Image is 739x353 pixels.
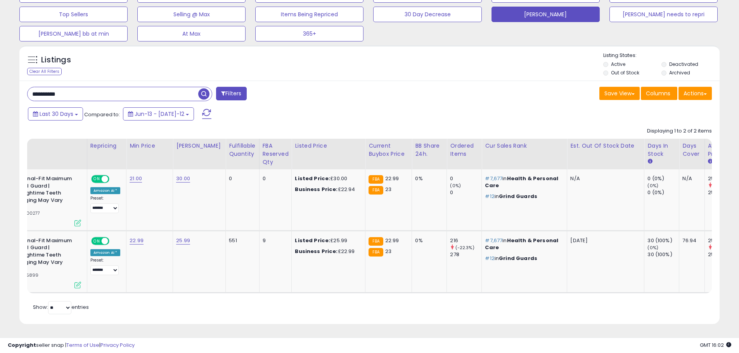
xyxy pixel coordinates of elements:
[485,175,502,182] span: #7,677
[33,303,89,311] span: Show: entries
[123,107,194,121] button: Jun-13 - [DATE]-12
[229,142,256,158] div: Fulfillable Quantity
[603,52,720,59] p: Listing States:
[369,248,383,257] small: FBA
[90,187,121,194] div: Amazon AI *
[450,183,461,189] small: (0%)
[492,7,600,22] button: [PERSON_NAME]
[485,193,561,200] p: in
[708,142,736,158] div: Avg Win Price
[609,7,718,22] button: [PERSON_NAME] needs to repri
[611,61,625,67] label: Active
[84,111,120,118] span: Compared to:
[646,90,670,97] span: Columns
[570,142,641,150] div: Est. Out Of Stock Date
[255,26,363,41] button: 365+
[295,186,337,193] b: Business Price:
[108,238,120,244] span: OFF
[485,237,502,244] span: #7,677
[19,7,128,22] button: Top Sellers
[385,186,391,193] span: 23
[130,142,170,150] div: Min Price
[295,237,359,244] div: £25.99
[216,87,246,100] button: Filters
[295,186,359,193] div: £22.94
[28,107,83,121] button: Last 30 Days
[415,237,441,244] div: 0%
[295,237,330,244] b: Listed Price:
[485,175,558,189] span: Health & Personal Care
[570,175,638,182] p: N/A
[450,251,481,258] div: 278
[647,142,676,158] div: Days In Stock
[599,87,640,100] button: Save View
[641,87,677,100] button: Columns
[263,175,286,182] div: 0
[90,142,123,150] div: Repricing
[499,193,537,200] span: Grind Guards
[27,68,62,75] div: Clear All Filters
[647,183,658,189] small: (0%)
[415,175,441,182] div: 0%
[385,175,399,182] span: 22.99
[176,175,190,183] a: 30.00
[66,341,99,349] a: Terms of Use
[130,175,142,183] a: 21.00
[647,189,679,196] div: 0 (0%)
[682,237,698,244] div: 76.94
[263,237,286,244] div: 9
[415,142,443,158] div: BB Share 24h.
[255,7,363,22] button: Items Being Repriced
[485,255,494,262] span: #12
[8,341,36,349] strong: Copyright
[450,142,478,158] div: Ordered Items
[647,251,679,258] div: 30 (100%)
[450,237,481,244] div: 216
[450,189,481,196] div: 0
[485,142,564,150] div: Cur Sales Rank
[455,245,474,251] small: (-22.3%)
[369,237,383,246] small: FBA
[130,237,144,245] a: 22.99
[647,245,658,251] small: (0%)
[450,175,481,182] div: 0
[485,255,561,262] p: in
[369,175,383,184] small: FBA
[176,142,222,150] div: [PERSON_NAME]
[678,87,712,100] button: Actions
[669,69,690,76] label: Archived
[108,176,120,183] span: OFF
[499,255,537,262] span: Grind Guards
[295,248,337,255] b: Business Price:
[41,55,71,65] h5: Listings
[295,175,330,182] b: Listed Price:
[647,158,652,165] small: Days In Stock.
[90,249,121,256] div: Amazon AI *
[295,175,359,182] div: £30.00
[611,69,639,76] label: Out of Stock
[369,142,408,158] div: Current Buybox Price
[137,7,246,22] button: Selling @ Max
[485,193,494,200] span: #12
[385,248,391,255] span: 23
[229,175,253,182] div: 0
[647,127,712,135] div: Displaying 1 to 2 of 2 items
[570,237,638,244] p: [DATE]
[385,237,399,244] span: 22.99
[369,186,383,195] small: FBA
[100,341,135,349] a: Privacy Policy
[263,142,289,166] div: FBA Reserved Qty
[708,158,713,165] small: Avg Win Price.
[485,237,561,251] p: in
[40,110,73,118] span: Last 30 Days
[295,142,362,150] div: Listed Price
[647,175,679,182] div: 0 (0%)
[682,175,698,182] div: N/A
[92,238,102,244] span: ON
[700,341,731,349] span: 2025-08-12 16:02 GMT
[19,26,128,41] button: [PERSON_NAME] bb at min
[373,7,481,22] button: 30 Day Decrease
[8,342,135,349] div: seller snap | |
[137,26,246,41] button: At Max
[90,258,121,275] div: Preset:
